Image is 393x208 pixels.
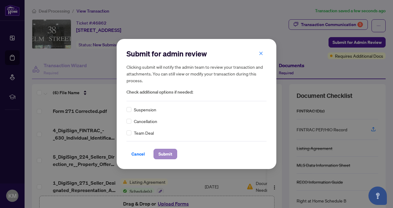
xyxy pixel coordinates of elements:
[259,51,263,56] span: close
[154,149,177,159] button: Submit
[126,149,150,159] button: Cancel
[126,89,267,96] span: Check additional options if needed:
[158,149,172,159] span: Submit
[126,49,267,59] h2: Submit for admin review
[134,129,154,136] span: Team Deal
[134,106,156,113] span: Suspension
[126,64,267,84] h5: Clicking submit will notify the admin team to review your transaction and attachments. You can st...
[131,149,145,159] span: Cancel
[368,187,387,205] button: Open asap
[134,118,157,125] span: Cancellation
